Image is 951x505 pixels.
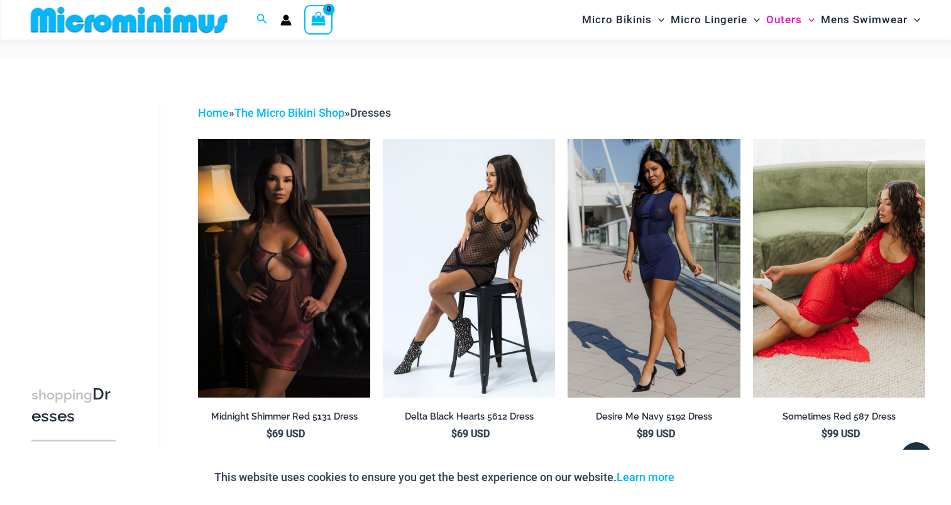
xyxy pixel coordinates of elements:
button: Accept [684,462,737,492]
span: Micro Bikinis [582,4,652,36]
a: Search icon link [256,12,268,28]
span: Mens Swimwear [821,4,908,36]
h3: Dresses [31,384,116,427]
img: Sometimes Red 587 Dress 10 [753,139,925,397]
span: » » [198,106,391,119]
h2: Sometimes Red 587 Dress [753,411,925,423]
span: Outers [766,4,802,36]
a: Micro BikinisMenu ToggleMenu Toggle [579,4,668,36]
h2: Desire Me Navy 5192 Dress [568,411,740,423]
a: Sometimes Red 587 Dress 10Sometimes Red 587 Dress 09Sometimes Red 587 Dress 09 [753,139,925,397]
a: Delta Black Hearts 5612 Dress [383,411,555,427]
span: $ [267,428,272,440]
h2: Midnight Shimmer Red 5131 Dress [198,411,370,423]
a: View Shopping Cart, empty [304,5,333,34]
a: Mens SwimwearMenu ToggleMenu Toggle [818,4,923,36]
a: Sometimes Red 587 Dress [753,411,925,427]
bdi: 69 USD [267,428,305,440]
a: OutersMenu ToggleMenu Toggle [763,4,818,36]
img: Midnight Shimmer Red 5131 Dress 03v3 [198,139,370,397]
bdi: 89 USD [637,428,675,440]
h2: Delta Black Hearts 5612 Dress [383,411,555,423]
img: Delta Black Hearts 5612 Dress 05 [383,139,555,397]
a: Account icon link [280,14,292,26]
a: Desire Me Navy 5192 Dress [568,411,740,427]
img: Desire Me Navy 5192 Dress 11 [568,139,740,397]
img: MM SHOP LOGO FLAT [26,6,233,34]
a: Delta Black Hearts 5612 Dress 05Delta Black Hearts 5612 Dress 04Delta Black Hearts 5612 Dress 04 [383,139,555,397]
span: $ [451,428,457,440]
nav: Site Navigation [577,2,926,38]
a: Midnight Shimmer Red 5131 Dress 03v3Midnight Shimmer Red 5131 Dress 05Midnight Shimmer Red 5131 D... [198,139,370,397]
bdi: 69 USD [451,428,490,440]
a: The Micro Bikini Shop [234,106,344,119]
span: $ [822,428,827,440]
span: Menu Toggle [802,4,815,36]
a: Midnight Shimmer Red 5131 Dress [198,411,370,427]
span: Dresses [350,106,391,119]
iframe: TrustedSite Certified [31,94,145,345]
a: Desire Me Navy 5192 Dress 11Desire Me Navy 5192 Dress 09Desire Me Navy 5192 Dress 09 [568,139,740,397]
bdi: 99 USD [822,428,860,440]
p: This website uses cookies to ensure you get the best experience on our website. [214,468,674,487]
a: Learn more [617,470,674,484]
span: Menu Toggle [652,4,664,36]
span: Menu Toggle [747,4,760,36]
a: Micro LingerieMenu ToggleMenu Toggle [668,4,763,36]
span: $ [637,428,642,440]
span: Micro Lingerie [671,4,747,36]
a: Home [198,106,229,119]
span: shopping [31,387,92,403]
span: Menu Toggle [908,4,920,36]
